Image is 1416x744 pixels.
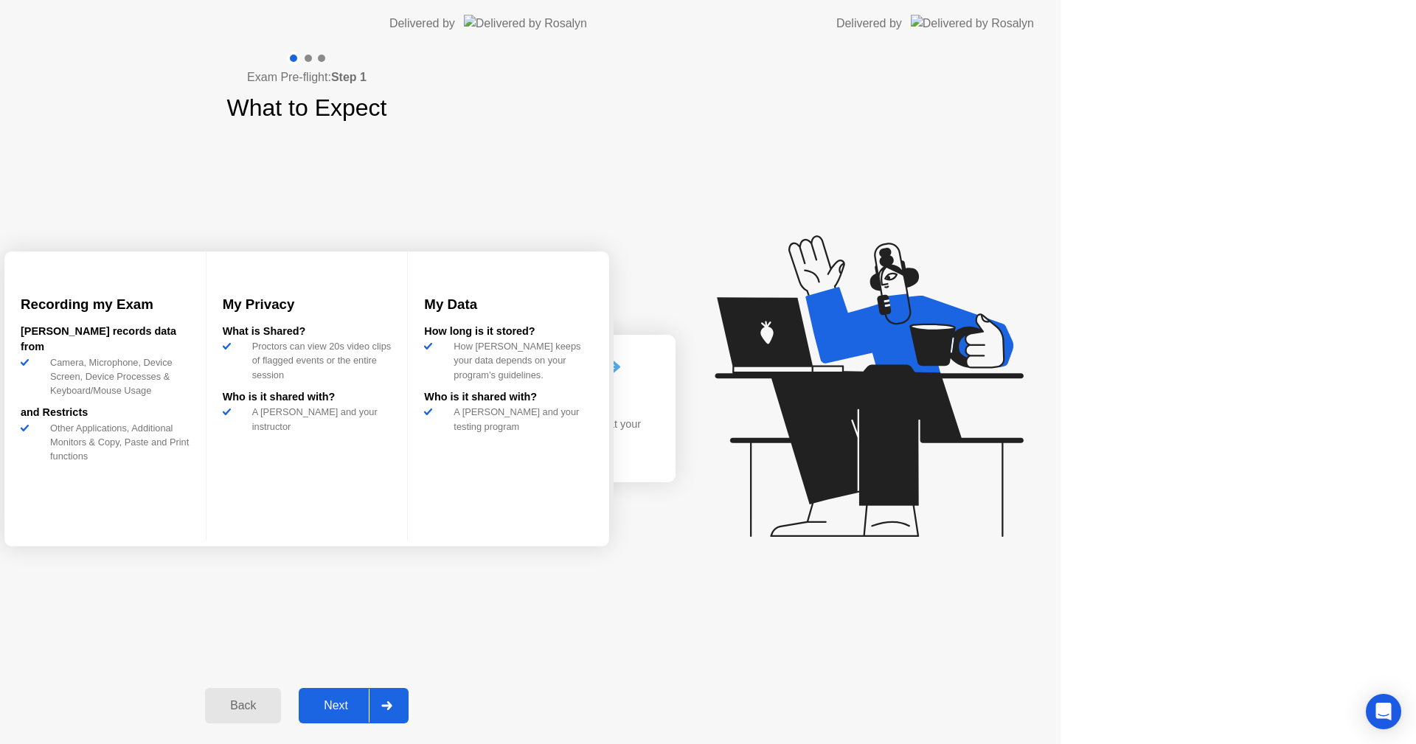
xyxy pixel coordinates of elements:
div: Open Intercom Messenger [1366,694,1401,729]
div: Who is it shared with? [223,389,392,406]
img: Delivered by Rosalyn [464,15,587,32]
h3: My Privacy [223,294,392,315]
h1: What to Expect [227,90,387,125]
button: Next [299,688,409,723]
div: How long is it stored? [424,324,593,340]
div: Back [209,699,277,712]
div: How [PERSON_NAME] keeps your data depends on your program’s guidelines. [448,339,593,382]
div: Delivered by [836,15,902,32]
h3: My Data [424,294,593,315]
div: Next [303,699,369,712]
div: A [PERSON_NAME] and your testing program [448,405,593,433]
img: Delivered by Rosalyn [911,15,1034,32]
div: Who is it shared with? [424,389,593,406]
div: What is Shared? [223,324,392,340]
h3: Recording my Exam [21,294,190,315]
div: [PERSON_NAME] records data from [21,324,190,355]
div: Delivered by [389,15,455,32]
div: Proctors can view 20s video clips of flagged events or the entire session [246,339,392,382]
div: and Restricts [21,405,190,421]
b: Step 1 [331,71,367,83]
button: Back [205,688,281,723]
div: Other Applications, Additional Monitors & Copy, Paste and Print functions [44,421,190,464]
h4: Exam Pre-flight: [247,69,367,86]
div: Camera, Microphone, Device Screen, Device Processes & Keyboard/Mouse Usage [44,355,190,398]
div: A [PERSON_NAME] and your instructor [246,405,392,433]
